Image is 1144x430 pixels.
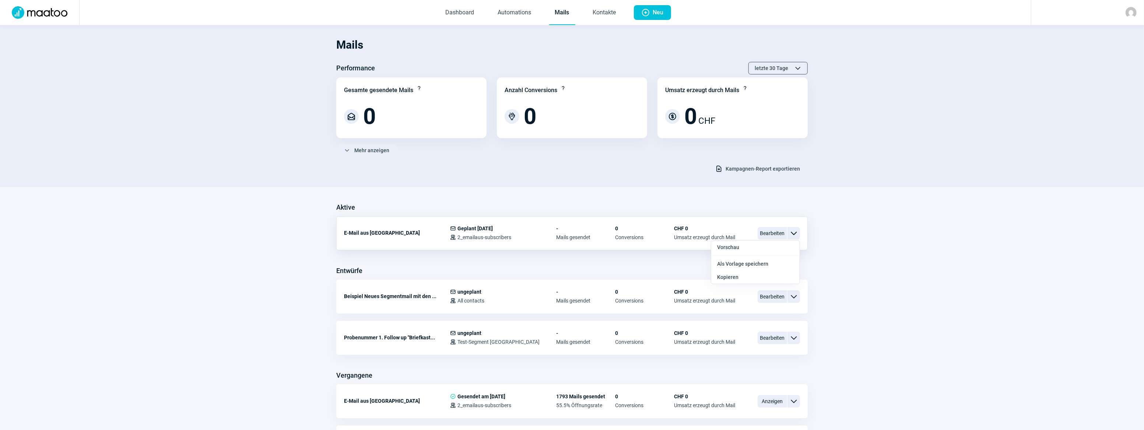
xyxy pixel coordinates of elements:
h3: Vergangene [336,370,372,381]
span: 0 [615,394,674,399]
span: Bearbeiten [758,227,787,240]
span: Conversions [615,298,674,304]
span: CHF 0 [674,226,735,231]
h3: Performance [336,62,375,74]
span: Mails gesendet [556,234,615,240]
span: 0 [363,105,376,127]
span: 1793 Mails gesendet [556,394,615,399]
h3: Aktive [336,202,355,213]
div: Probenummer 1. Follow up "Briefkast... [344,330,450,345]
span: Conversions [615,234,674,240]
span: Umsatz erzeugt durch Mail [674,402,735,408]
div: Anzahl Conversions [505,86,557,95]
a: Kontakte [587,1,622,25]
span: Umsatz erzeugt durch Mail [674,298,735,304]
span: 55.5% Öffnungsrate [556,402,615,408]
span: Anzeigen [758,395,787,408]
span: Umsatz erzeugt durch Mail [674,234,735,240]
span: Test-Segment [GEOGRAPHIC_DATA] [457,339,540,345]
div: Umsatz erzeugt durch Mails [665,86,739,95]
span: Kopieren [717,274,738,280]
div: Gesamte gesendete Mails [344,86,413,95]
span: - [556,289,615,295]
span: 0 [615,226,674,231]
span: Conversions [615,339,674,345]
span: Conversions [615,402,674,408]
span: Umsatz erzeugt durch Mail [674,339,735,345]
h1: Mails [336,32,808,57]
span: CHF 0 [674,289,735,295]
button: Mehr anzeigen [336,144,397,157]
span: Geplant [DATE] [457,226,493,231]
span: 0 [684,105,697,127]
div: E-Mail aus [GEOGRAPHIC_DATA] [344,394,450,408]
span: ungeplant [457,289,481,295]
div: Beispiel Neues Segmentmail mit den ... [344,289,450,304]
span: 0 [615,330,674,336]
button: Kampagnen-Report exportieren [708,162,808,175]
span: Mails gesendet [556,339,615,345]
span: CHF 0 [674,394,735,399]
span: Mails gesendet [556,298,615,304]
a: Dashboard [440,1,480,25]
span: Mehr anzeigen [354,144,389,156]
a: Mails [549,1,575,25]
div: E-Mail aus [GEOGRAPHIC_DATA] [344,226,450,240]
a: Automations [492,1,537,25]
span: CHF 0 [674,330,735,336]
span: Neu [653,5,664,20]
span: CHF [698,114,715,127]
span: - [556,226,615,231]
span: ungeplant [457,330,481,336]
span: Gesendet am [DATE] [457,394,505,399]
span: 0 [524,105,536,127]
button: Neu [634,5,671,20]
span: All contacts [457,298,484,304]
h3: Entwürfe [336,265,362,277]
span: Bearbeiten [758,290,787,303]
span: - [556,330,615,336]
span: 2_emailaus-subscribers [457,402,511,408]
span: Vorschau [717,244,739,250]
span: Kampagnen-Report exportieren [726,163,800,175]
img: avatar [1126,7,1137,18]
span: Als Vorlage speichern [717,261,768,267]
span: 2_emailaus-subscribers [457,234,511,240]
span: letzte 30 Tage [755,62,788,74]
img: Logo [7,6,72,19]
span: Bearbeiten [758,332,787,344]
span: 0 [615,289,674,295]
